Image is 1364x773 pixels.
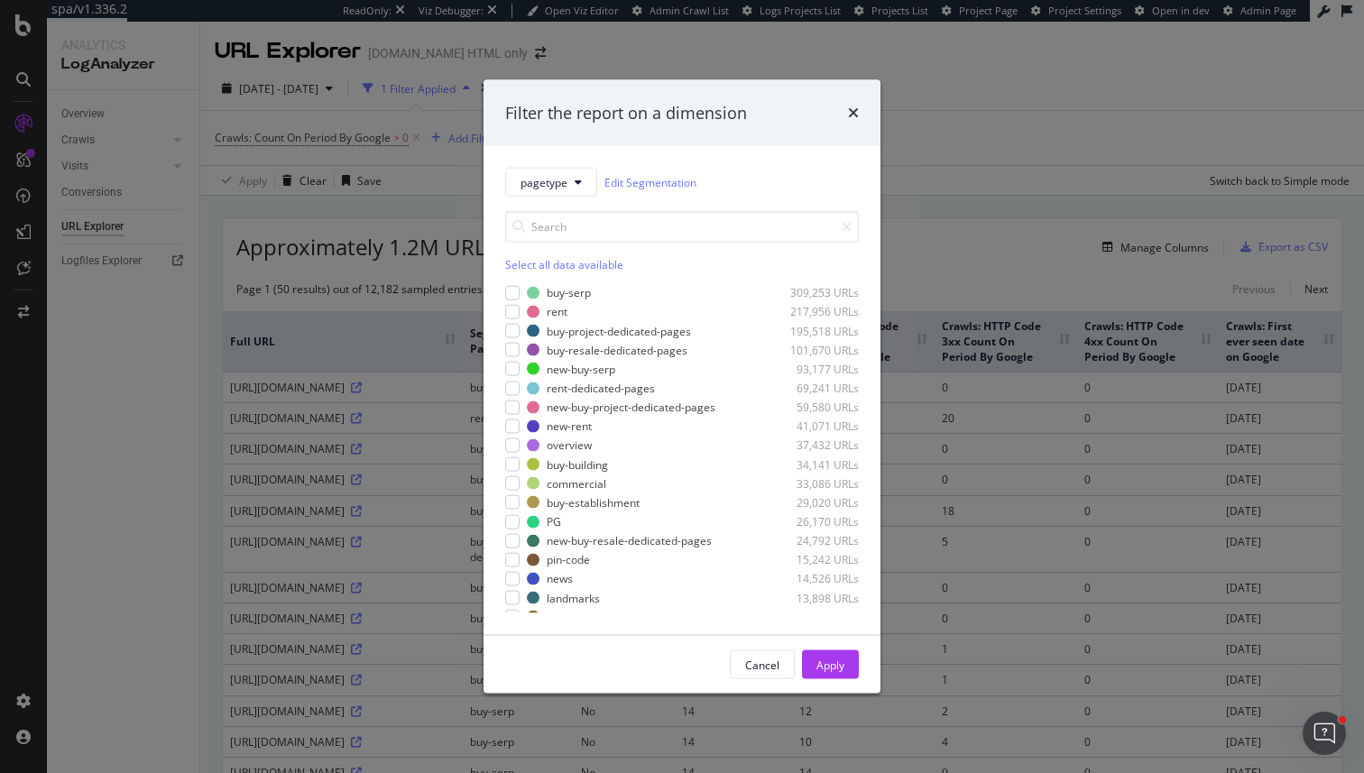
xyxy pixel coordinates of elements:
div: Cancel [745,657,779,672]
div: buy-resale-dedicated-pages [547,342,687,357]
div: overview [547,437,592,453]
div: 37,432 URLs [770,437,859,453]
div: 13,898 URLs [770,590,859,605]
div: buy-establishment [547,494,640,510]
div: news [547,571,573,586]
span: pagetype [521,174,567,189]
button: Cancel [730,650,795,679]
a: Edit Segmentation [604,172,696,191]
button: pagetype [505,168,597,197]
div: rent [547,304,567,319]
div: modal [484,79,880,694]
div: 59,580 URLs [770,400,859,415]
div: 10,196 URLs [770,609,859,624]
div: 34,141 URLs [770,456,859,472]
div: buy-serp [547,285,591,300]
div: PG [547,514,561,529]
div: rent-dedicated-pages [547,381,655,396]
div: 309,253 URLs [770,285,859,300]
div: 29,020 URLs [770,494,859,510]
div: Filter the report on a dimension [505,101,747,124]
div: Select all data available [505,257,859,272]
div: 24,792 URLs [770,533,859,548]
input: Search [505,211,859,243]
div: 26,170 URLs [770,514,859,529]
div: 14,526 URLs [770,571,859,586]
div: 33,086 URLs [770,475,859,491]
div: times [848,101,859,124]
div: Apply [816,657,844,672]
div: landmarks [547,590,600,605]
div: new-buy-builders [547,609,633,624]
div: commercial [547,475,606,491]
div: new-buy-serp [547,361,615,376]
div: buy-project-dedicated-pages [547,323,691,338]
div: 69,241 URLs [770,381,859,396]
div: pin-code [547,552,590,567]
iframe: Intercom live chat [1303,712,1346,755]
div: new-buy-resale-dedicated-pages [547,533,712,548]
div: 93,177 URLs [770,361,859,376]
div: 217,956 URLs [770,304,859,319]
button: Apply [802,650,859,679]
div: 195,518 URLs [770,323,859,338]
div: 15,242 URLs [770,552,859,567]
div: 101,670 URLs [770,342,859,357]
div: new-buy-project-dedicated-pages [547,400,715,415]
div: 41,071 URLs [770,419,859,434]
div: buy-building [547,456,608,472]
div: new-rent [547,419,592,434]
